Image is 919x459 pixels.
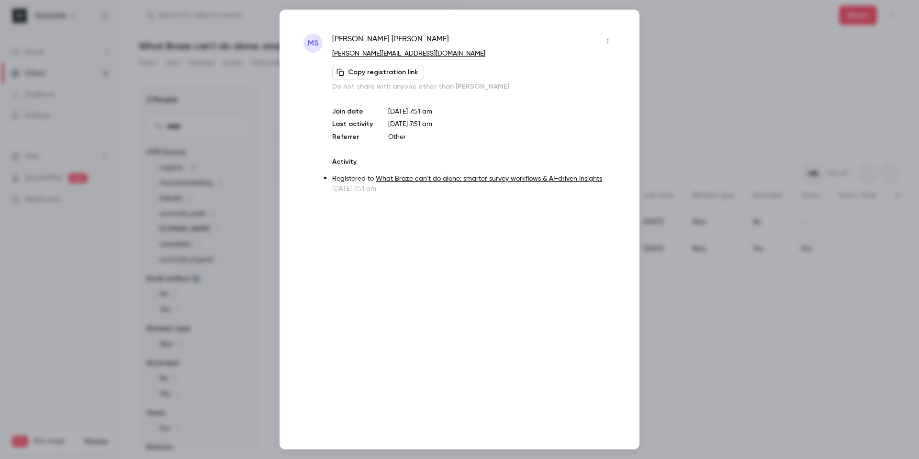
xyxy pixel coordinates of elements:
p: Other [388,132,616,142]
p: Activity [332,157,616,167]
p: Referrer [332,132,373,142]
span: [DATE] 7:51 am [388,121,432,127]
p: Join date [332,107,373,116]
p: Do not share with anyone other than [PERSON_NAME] [332,82,616,92]
p: Last activity [332,119,373,129]
a: What Braze can’t do alone: smarter survey workflows & AI-driven insights [376,175,602,182]
button: Copy registration link [332,65,424,80]
span: [PERSON_NAME] [PERSON_NAME] [332,34,449,49]
a: [PERSON_NAME][EMAIL_ADDRESS][DOMAIN_NAME] [332,50,485,57]
p: [DATE] 7:51 am [332,184,616,194]
p: [DATE] 7:51 am [388,107,616,116]
span: MS [308,37,318,49]
p: Registered to [332,174,616,184]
